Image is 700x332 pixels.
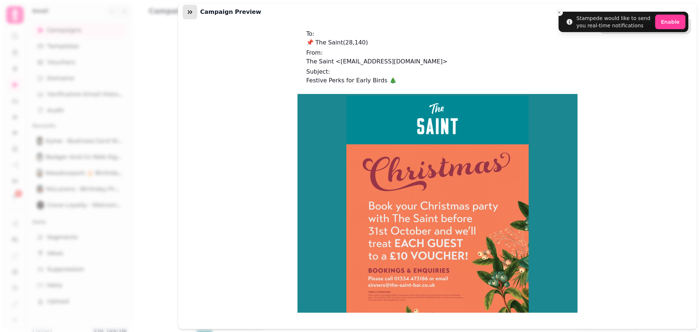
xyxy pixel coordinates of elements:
h3: Campaign preview [200,8,264,16]
p: From: [306,48,569,57]
p: Subject: [306,67,569,76]
p: To: [306,30,569,38]
p: The Saint <[EMAIL_ADDRESS][DOMAIN_NAME]> [306,57,569,66]
p: 📌 The Saint ( 28,140 ) [306,38,569,47]
p: Festive Perks for Early Birds 🎄 [306,76,569,85]
iframe: email-window-popup [297,94,577,313]
button: Save campaign to template [599,19,691,34]
span: Save campaign to template [606,24,685,29]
